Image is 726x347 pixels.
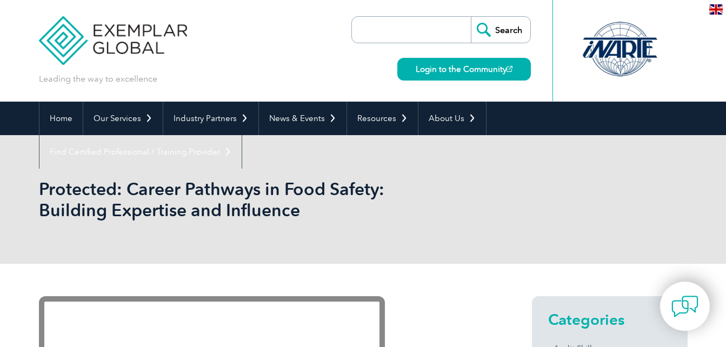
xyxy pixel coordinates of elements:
[39,178,454,221] h1: Protected: Career Pathways in Food Safety: Building Expertise and Influence
[39,135,242,169] a: Find Certified Professional / Training Provider
[507,66,512,72] img: open_square.png
[347,102,418,135] a: Resources
[418,102,486,135] a: About Us
[259,102,347,135] a: News & Events
[83,102,163,135] a: Our Services
[471,17,530,43] input: Search
[397,58,531,81] a: Login to the Community
[39,102,83,135] a: Home
[671,293,698,320] img: contact-chat.png
[39,73,157,85] p: Leading the way to excellence
[163,102,258,135] a: Industry Partners
[709,4,723,15] img: en
[548,311,671,328] h2: Categories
